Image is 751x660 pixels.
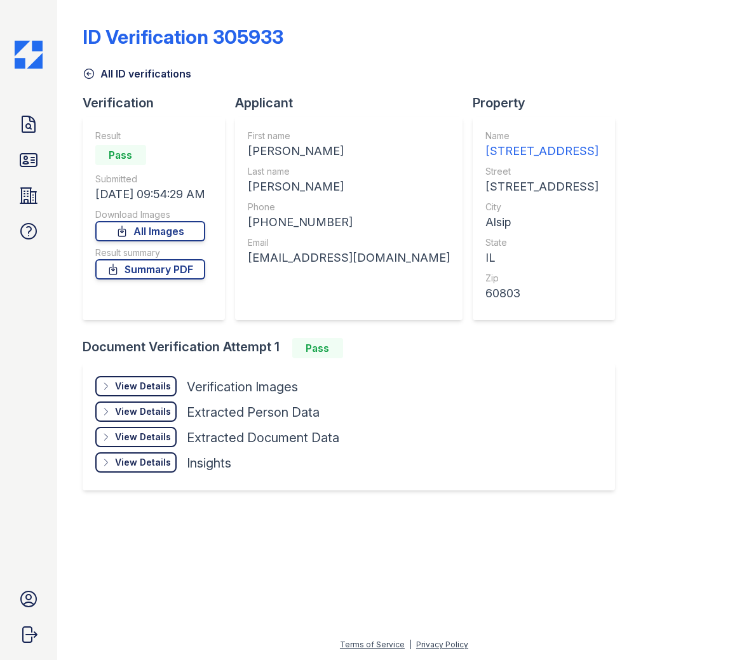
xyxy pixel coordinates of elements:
[485,130,599,160] a: Name [STREET_ADDRESS]
[115,405,171,418] div: View Details
[698,609,738,647] iframe: chat widget
[248,178,450,196] div: [PERSON_NAME]
[95,130,205,142] div: Result
[95,185,205,203] div: [DATE] 09:54:29 AM
[83,338,625,358] div: Document Verification Attempt 1
[187,454,231,472] div: Insights
[248,130,450,142] div: First name
[83,66,191,81] a: All ID verifications
[115,380,171,393] div: View Details
[83,94,235,112] div: Verification
[485,213,599,231] div: Alsip
[485,272,599,285] div: Zip
[416,640,468,649] a: Privacy Policy
[485,142,599,160] div: [STREET_ADDRESS]
[235,94,473,112] div: Applicant
[15,41,43,69] img: CE_Icon_Blue-c292c112584629df590d857e76928e9f676e5b41ef8f769ba2f05ee15b207248.png
[95,259,205,279] a: Summary PDF
[248,249,450,267] div: [EMAIL_ADDRESS][DOMAIN_NAME]
[485,249,599,267] div: IL
[409,640,412,649] div: |
[485,285,599,302] div: 60803
[485,201,599,213] div: City
[248,213,450,231] div: [PHONE_NUMBER]
[95,246,205,259] div: Result summary
[115,431,171,443] div: View Details
[95,173,205,185] div: Submitted
[115,456,171,469] div: View Details
[187,403,320,421] div: Extracted Person Data
[485,178,599,196] div: [STREET_ADDRESS]
[248,236,450,249] div: Email
[248,201,450,213] div: Phone
[340,640,405,649] a: Terms of Service
[485,165,599,178] div: Street
[485,130,599,142] div: Name
[292,338,343,358] div: Pass
[248,142,450,160] div: [PERSON_NAME]
[95,208,205,221] div: Download Images
[95,145,146,165] div: Pass
[187,429,339,447] div: Extracted Document Data
[83,25,283,48] div: ID Verification 305933
[473,94,625,112] div: Property
[248,165,450,178] div: Last name
[95,221,205,241] a: All Images
[485,236,599,249] div: State
[187,378,298,396] div: Verification Images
